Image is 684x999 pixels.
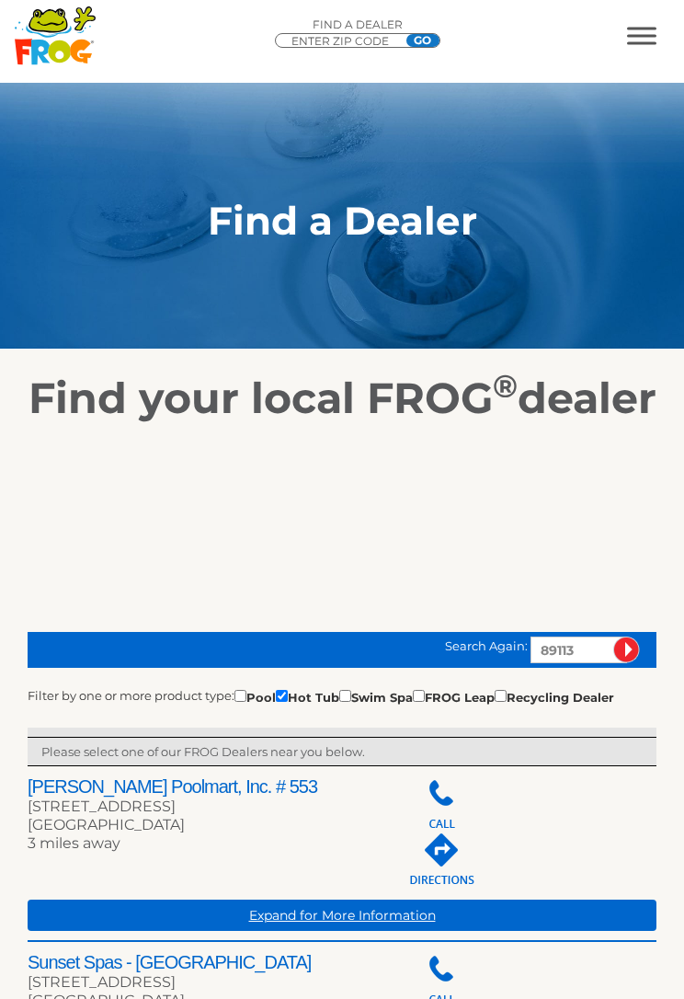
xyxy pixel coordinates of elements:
sup: ® [493,367,518,406]
label: Filter by one or more product type: [28,686,234,705]
a: Expand for More Information [28,900,656,931]
span: Search Again: [445,638,528,653]
p: Please select one of our FROG Dealers near you below. [41,742,643,761]
input: GO [406,34,439,47]
div: Pool Hot Tub Swim Spa FROG Leap Recycling Dealer [234,686,614,706]
input: Zip Code Form [290,34,400,49]
h2: Find your local FROG dealer [28,373,656,424]
button: MENU [627,27,656,44]
h1: Find a Dealer [28,199,656,243]
p: Find A Dealer [275,17,440,33]
input: Submit [613,637,640,663]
